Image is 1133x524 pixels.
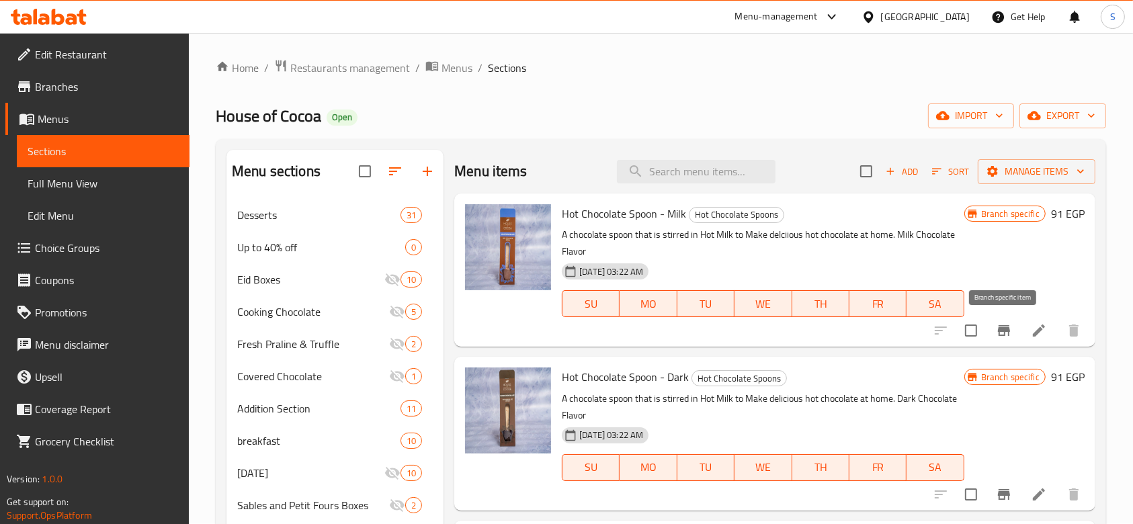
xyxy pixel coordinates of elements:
span: Eid Boxes [237,271,384,288]
span: Menus [38,111,179,127]
span: House of Cocoa [216,101,321,131]
svg: Inactive section [384,271,401,288]
span: Branches [35,79,179,95]
span: 2 [406,338,421,351]
div: [DATE]10 [226,457,444,489]
span: SU [568,457,614,477]
div: items [405,304,422,320]
span: import [939,107,1003,124]
a: Edit Menu [17,200,190,232]
a: Edit menu item [1031,322,1047,339]
span: 11 [401,402,421,415]
li: / [478,60,482,76]
button: delete [1058,314,1090,347]
div: [GEOGRAPHIC_DATA] [881,9,970,24]
div: items [405,336,422,352]
img: Hot Chocolate Spoon - Milk [465,204,551,290]
span: SU [568,294,614,314]
span: SA [912,457,958,477]
span: Branch specific [976,208,1045,220]
div: Fresh Praline & Truffle2 [226,328,444,360]
div: items [401,207,422,223]
button: Add [880,161,923,182]
a: Restaurants management [274,59,410,77]
a: Menu disclaimer [5,329,190,361]
span: [DATE] [237,465,384,481]
button: WE [735,290,792,317]
span: 1 [406,370,421,383]
span: 10 [401,273,421,286]
li: / [264,60,269,76]
a: Home [216,60,259,76]
span: Upsell [35,369,179,385]
div: items [401,433,422,449]
span: Promotions [35,304,179,320]
a: Full Menu View [17,167,190,200]
span: WE [740,457,786,477]
a: Coverage Report [5,393,190,425]
span: S [1110,9,1116,24]
a: Coupons [5,264,190,296]
span: Addition Section [237,400,401,417]
div: Cooking Chocolate5 [226,296,444,328]
span: Sort [932,164,969,179]
div: Hot Chocolate Spoons [689,207,784,223]
span: Manage items [989,163,1085,180]
span: Branch specific [976,371,1045,384]
span: 0 [406,241,421,254]
button: import [928,103,1014,128]
a: Menus [425,59,472,77]
span: export [1030,107,1095,124]
div: items [401,400,422,417]
button: delete [1058,478,1090,511]
button: Branch-specific-item [988,314,1020,347]
span: TH [798,457,844,477]
span: 5 [406,306,421,318]
span: Open [327,112,358,123]
img: Hot Chocolate Spoon - Dark [465,367,551,453]
span: Menus [442,60,472,76]
li: / [415,60,420,76]
button: FR [849,454,907,481]
button: SU [562,290,620,317]
span: 10 [401,467,421,480]
span: Coupons [35,272,179,288]
button: MO [620,454,677,481]
button: TH [792,454,849,481]
span: Version: [7,470,40,488]
button: FR [849,290,907,317]
span: Hot Chocolate Spoon - Dark [562,367,689,387]
button: MO [620,290,677,317]
span: MO [625,457,671,477]
span: 2 [406,499,421,512]
span: Hot Chocolate Spoons [692,371,786,386]
span: Get support on: [7,493,69,511]
h6: 91 EGP [1051,204,1085,223]
button: Sort [929,161,972,182]
span: Hot Chocolate Spoons [689,207,784,222]
span: Desserts [237,207,401,223]
span: Covered Chocolate [237,368,389,384]
div: items [405,368,422,384]
div: Desserts31 [226,199,444,231]
span: Grocery Checklist [35,433,179,449]
h6: 91 EGP [1051,367,1085,386]
span: [DATE] 03:22 AM [574,265,648,278]
input: search [617,160,775,183]
span: breakfast [237,433,401,449]
span: Full Menu View [28,175,179,191]
button: SA [907,290,964,317]
span: Add item [880,161,923,182]
span: Sort sections [379,155,411,187]
a: Edit menu item [1031,486,1047,503]
span: Sections [28,143,179,159]
a: Choice Groups [5,232,190,264]
span: Cooking Chocolate [237,304,389,320]
a: Edit Restaurant [5,38,190,71]
span: 1.0.0 [42,470,62,488]
svg: Inactive section [384,465,401,481]
button: Add section [411,155,444,187]
svg: Inactive section [389,497,405,513]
